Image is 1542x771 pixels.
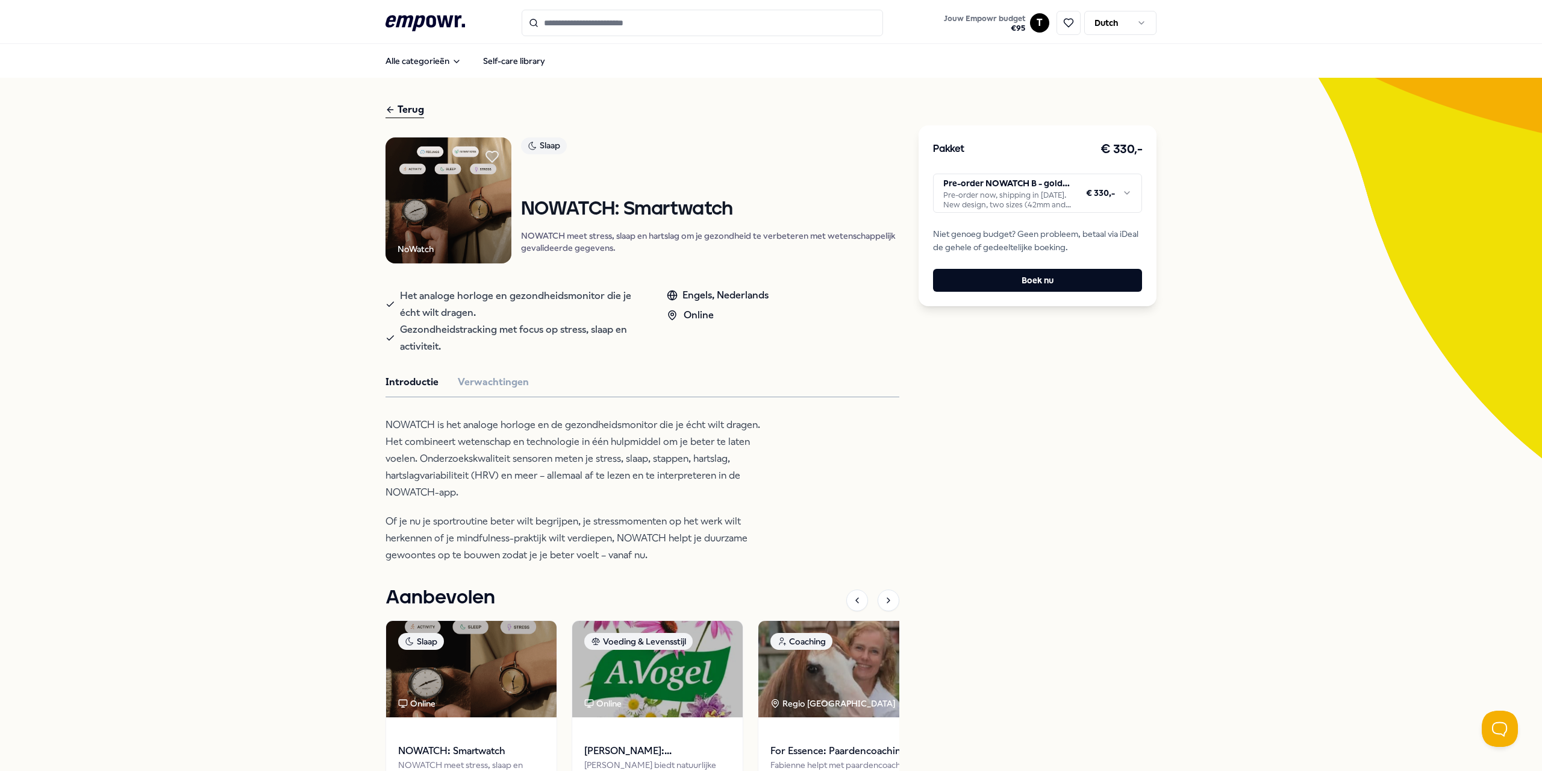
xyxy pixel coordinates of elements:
div: Online [667,307,769,323]
div: Regio [GEOGRAPHIC_DATA] [770,697,897,710]
span: Het analoge horloge en gezondheidsmonitor die je écht wilt dragen. [400,288,643,321]
input: Search for products, categories or subcategories [522,10,883,36]
h3: € 330,- [1100,140,1143,159]
span: Jouw Empowr budget [944,14,1025,24]
div: Online [398,697,435,710]
div: Terug [385,102,424,118]
button: Jouw Empowr budget€95 [941,11,1028,36]
p: NOWATCH is het analoge horloge en de gezondheidsmonitor die je écht wilt dragen. Het combineert w... [385,417,777,501]
button: Boek nu [933,269,1142,292]
h1: NOWATCH: Smartwatch [521,199,899,220]
p: NOWATCH meet stress, slaap en hartslag om je gezondheid te verbeteren met wetenschappelijk gevali... [521,230,899,254]
div: Voeding & Levensstijl [584,633,693,650]
img: package image [386,621,557,717]
iframe: Help Scout Beacon - Open [1482,711,1518,747]
button: Alle categorieën [376,49,471,73]
div: Slaap [398,633,444,650]
span: NOWATCH: Smartwatch [398,743,545,759]
span: Niet genoeg budget? Geen probleem, betaal via iDeal de gehele of gedeeltelijke boeking. [933,227,1142,254]
button: Introductie [385,374,439,390]
div: Coaching [770,633,832,650]
span: Gezondheidstracking met focus op stress, slaap en activiteit. [400,321,643,355]
a: Jouw Empowr budget€95 [939,10,1030,36]
span: [PERSON_NAME]: Supplementen [584,743,731,759]
span: For Essence: Paardencoaching [770,743,917,759]
img: Product Image [385,137,511,263]
nav: Main [376,49,555,73]
div: Online [584,697,622,710]
img: package image [572,621,743,717]
p: Of je nu je sportroutine beter wilt begrijpen, je stressmomenten op het werk wilt herkennen of je... [385,513,777,564]
h1: Aanbevolen [385,583,495,613]
div: Engels, Nederlands [667,288,769,303]
button: Verwachtingen [458,374,529,390]
span: € 95 [944,24,1025,33]
a: Self-care library [473,49,555,73]
img: package image [758,621,929,717]
a: Slaap [521,137,899,159]
div: NoWatch [398,242,434,256]
button: T [1030,13,1049,33]
div: Slaap [521,137,567,154]
h3: Pakket [933,142,964,157]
